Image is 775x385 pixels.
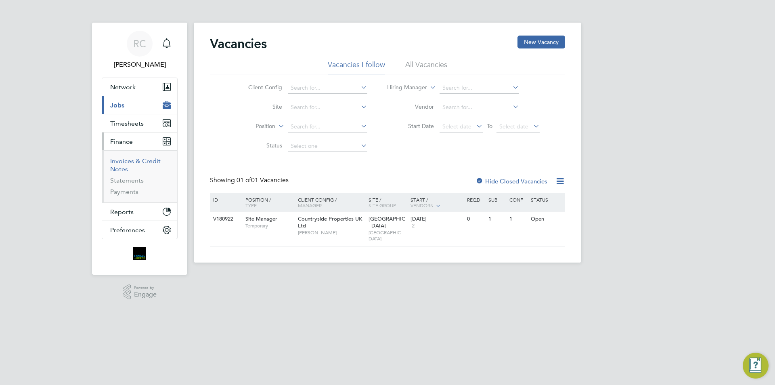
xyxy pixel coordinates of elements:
div: ID [211,193,239,206]
input: Select one [288,141,367,152]
button: Timesheets [102,114,177,132]
label: Client Config [236,84,282,91]
div: 0 [465,212,486,227]
button: Reports [102,203,177,221]
nav: Main navigation [92,23,187,275]
div: Open [529,212,564,227]
span: Robyn Clarke [102,60,178,69]
button: New Vacancy [517,36,565,48]
input: Search for... [288,82,367,94]
span: 2 [411,223,416,229]
button: Jobs [102,96,177,114]
span: [GEOGRAPHIC_DATA] [369,229,407,242]
span: Jobs [110,101,124,109]
span: Type [245,202,257,208]
span: To [484,121,495,131]
a: RC[PERSON_NAME] [102,31,178,69]
label: Site [236,103,282,110]
a: Statements [110,177,144,184]
input: Search for... [288,121,367,133]
a: Go to home page [102,247,178,260]
div: Sub [486,193,507,206]
span: Powered by [134,284,157,291]
a: Payments [110,188,138,196]
h2: Vacancies [210,36,267,52]
input: Search for... [440,82,519,94]
a: Powered byEngage [123,284,157,300]
div: Status [529,193,564,206]
button: Network [102,78,177,96]
span: 01 of [237,176,251,184]
a: Invoices & Credit Notes [110,157,161,173]
span: [GEOGRAPHIC_DATA] [369,215,405,229]
span: Preferences [110,226,145,234]
span: Finance [110,138,133,145]
div: Site / [367,193,409,212]
label: Hiring Manager [381,84,427,92]
div: V180922 [211,212,239,227]
span: Timesheets [110,120,144,127]
button: Finance [102,133,177,150]
span: Select date [442,123,471,130]
label: Start Date [387,122,434,130]
span: RC [133,38,146,49]
span: Site Manager [245,215,277,222]
div: Finance [102,150,177,202]
div: Reqd [465,193,486,206]
label: Position [229,122,275,130]
li: All Vacancies [405,60,447,74]
div: Client Config / [296,193,367,212]
label: Hide Closed Vacancies [475,177,547,185]
div: Showing [210,176,290,185]
span: [PERSON_NAME] [298,229,364,236]
span: 01 Vacancies [237,176,289,184]
span: Site Group [369,202,396,208]
div: Position / [239,193,296,212]
div: Conf [507,193,528,206]
label: Status [236,142,282,149]
span: Reports [110,208,134,216]
span: Select date [499,123,528,130]
div: [DATE] [411,216,463,223]
input: Search for... [288,102,367,113]
button: Engage Resource Center [743,353,769,379]
div: Start / [408,193,465,213]
span: Temporary [245,223,294,229]
span: Network [110,83,136,91]
div: 1 [486,212,507,227]
span: Vendors [411,202,433,208]
img: bromak-logo-retina.png [133,247,146,260]
label: Vendor [387,103,434,110]
span: Manager [298,202,322,208]
li: Vacancies I follow [328,60,385,74]
span: Countryside Properties UK Ltd [298,215,362,229]
input: Search for... [440,102,519,113]
span: Engage [134,291,157,298]
button: Preferences [102,221,177,239]
div: 1 [507,212,528,227]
